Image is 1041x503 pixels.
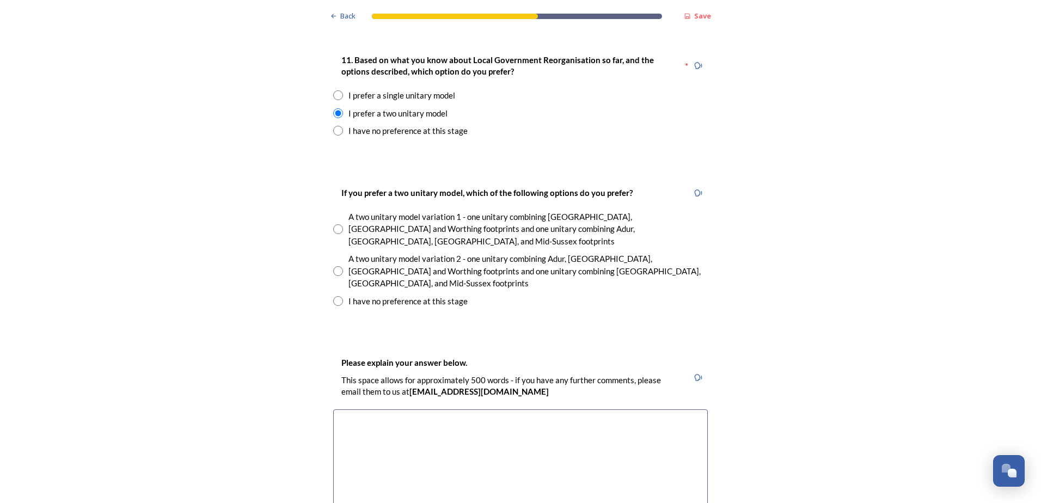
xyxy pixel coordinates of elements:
[993,455,1025,487] button: Open Chat
[348,107,448,120] div: I prefer a two unitary model
[341,358,467,367] strong: Please explain your answer below.
[341,55,656,76] strong: 11. Based on what you know about Local Government Reorganisation so far, and the options describe...
[348,253,708,290] div: A two unitary model variation 2 - one unitary combining Adur, [GEOGRAPHIC_DATA], [GEOGRAPHIC_DATA...
[341,375,680,398] p: This space allows for approximately 500 words - if you have any further comments, please email th...
[409,387,549,396] strong: [EMAIL_ADDRESS][DOMAIN_NAME]
[694,11,711,21] strong: Save
[348,125,468,137] div: I have no preference at this stage
[348,211,708,248] div: A two unitary model variation 1 - one unitary combining [GEOGRAPHIC_DATA], [GEOGRAPHIC_DATA] and ...
[340,11,356,21] span: Back
[348,295,468,308] div: I have no preference at this stage
[348,89,455,102] div: I prefer a single unitary model
[341,188,633,198] strong: If you prefer a two unitary model, which of the following options do you prefer?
